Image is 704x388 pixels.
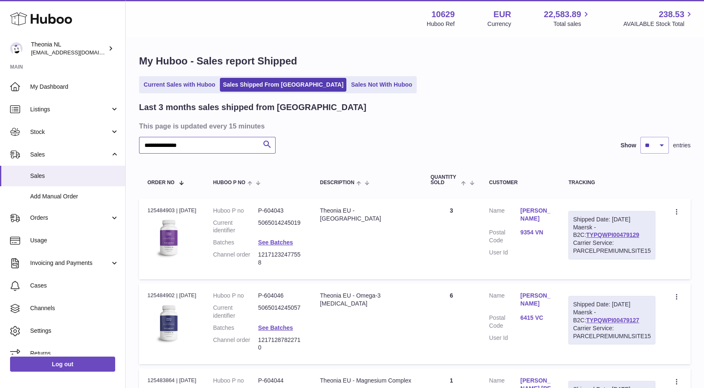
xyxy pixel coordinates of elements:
[30,193,119,200] span: Add Manual Order
[147,292,196,299] div: 125484902 | [DATE]
[621,141,636,149] label: Show
[427,20,455,28] div: Huboo Ref
[320,292,414,308] div: Theonia EU - Omega-3 [MEDICAL_DATA]
[30,105,110,113] span: Listings
[489,334,521,342] dt: User Id
[568,211,655,260] div: Maersk - B2C:
[489,314,521,330] dt: Postal Code
[422,198,481,279] td: 3
[623,9,694,28] a: 238.53 AVAILABLE Stock Total
[147,217,189,259] img: 106291725893172.jpg
[521,292,552,308] a: [PERSON_NAME]
[30,214,110,222] span: Orders
[544,9,581,20] span: 22,583.89
[30,151,110,159] span: Sales
[30,172,119,180] span: Sales
[586,231,639,238] a: TYPQWPI00479129
[30,128,110,136] span: Stock
[213,336,258,352] dt: Channel order
[213,219,258,235] dt: Current identifier
[489,207,521,225] dt: Name
[147,180,175,185] span: Order No
[147,207,196,214] div: 125484903 | [DATE]
[431,9,455,20] strong: 10629
[30,349,119,357] span: Returns
[258,251,303,267] dd: 12171232477558
[10,357,115,372] a: Log out
[258,304,303,320] dd: 5065014245057
[220,78,346,92] a: Sales Shipped From [GEOGRAPHIC_DATA]
[213,292,258,300] dt: Huboo P no
[147,377,196,384] div: 125483864 | [DATE]
[553,20,591,28] span: Total sales
[141,78,218,92] a: Current Sales with Huboo
[31,49,123,56] span: [EMAIL_ADDRESS][DOMAIN_NAME]
[659,9,684,20] span: 238.53
[213,377,258,385] dt: Huboo P no
[31,41,106,57] div: Theonia NL
[213,251,258,267] dt: Channel order
[623,20,694,28] span: AVAILABLE Stock Total
[30,327,119,335] span: Settings
[139,121,689,131] h3: This page is updated every 15 minutes
[30,304,119,312] span: Channels
[30,83,119,91] span: My Dashboard
[30,259,110,267] span: Invoicing and Payments
[258,239,293,246] a: See Batches
[573,239,651,255] div: Carrier Service: PARCELPREMIUMNLSITE15
[422,283,481,364] td: 6
[139,54,691,68] h1: My Huboo - Sales report Shipped
[568,180,655,185] div: Tracking
[487,20,511,28] div: Currency
[573,301,651,308] div: Shipped Date: [DATE]
[489,249,521,257] dt: User Id
[30,282,119,290] span: Cases
[258,377,303,385] dd: P-604044
[213,207,258,215] dt: Huboo P no
[431,175,459,185] span: Quantity Sold
[258,324,293,331] a: See Batches
[586,317,639,324] a: TYPQWPI00479127
[493,9,511,20] strong: EUR
[544,9,591,28] a: 22,583.89 Total sales
[521,207,552,223] a: [PERSON_NAME]
[489,180,552,185] div: Customer
[489,292,521,310] dt: Name
[213,239,258,247] dt: Batches
[258,207,303,215] dd: P-604043
[213,304,258,320] dt: Current identifier
[320,180,354,185] span: Description
[320,207,414,223] div: Theonia EU - [GEOGRAPHIC_DATA]
[258,336,303,352] dd: 12171287822710
[147,302,189,344] img: 106291725893086.jpg
[573,324,651,340] div: Carrier Service: PARCELPREMIUMNLSITE15
[573,216,651,224] div: Shipped Date: [DATE]
[489,229,521,244] dt: Postal Code
[10,42,23,55] img: info@wholesomegoods.eu
[213,324,258,332] dt: Batches
[213,180,245,185] span: Huboo P no
[30,236,119,244] span: Usage
[320,377,414,385] div: Theonia EU - Magnesium Complex
[348,78,415,92] a: Sales Not With Huboo
[568,296,655,344] div: Maersk - B2C:
[258,292,303,300] dd: P-604046
[139,102,366,113] h2: Last 3 months sales shipped from [GEOGRAPHIC_DATA]
[521,229,552,236] a: 9354 VN
[673,141,691,149] span: entries
[521,314,552,322] a: 6415 VC
[258,219,303,235] dd: 5065014245019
